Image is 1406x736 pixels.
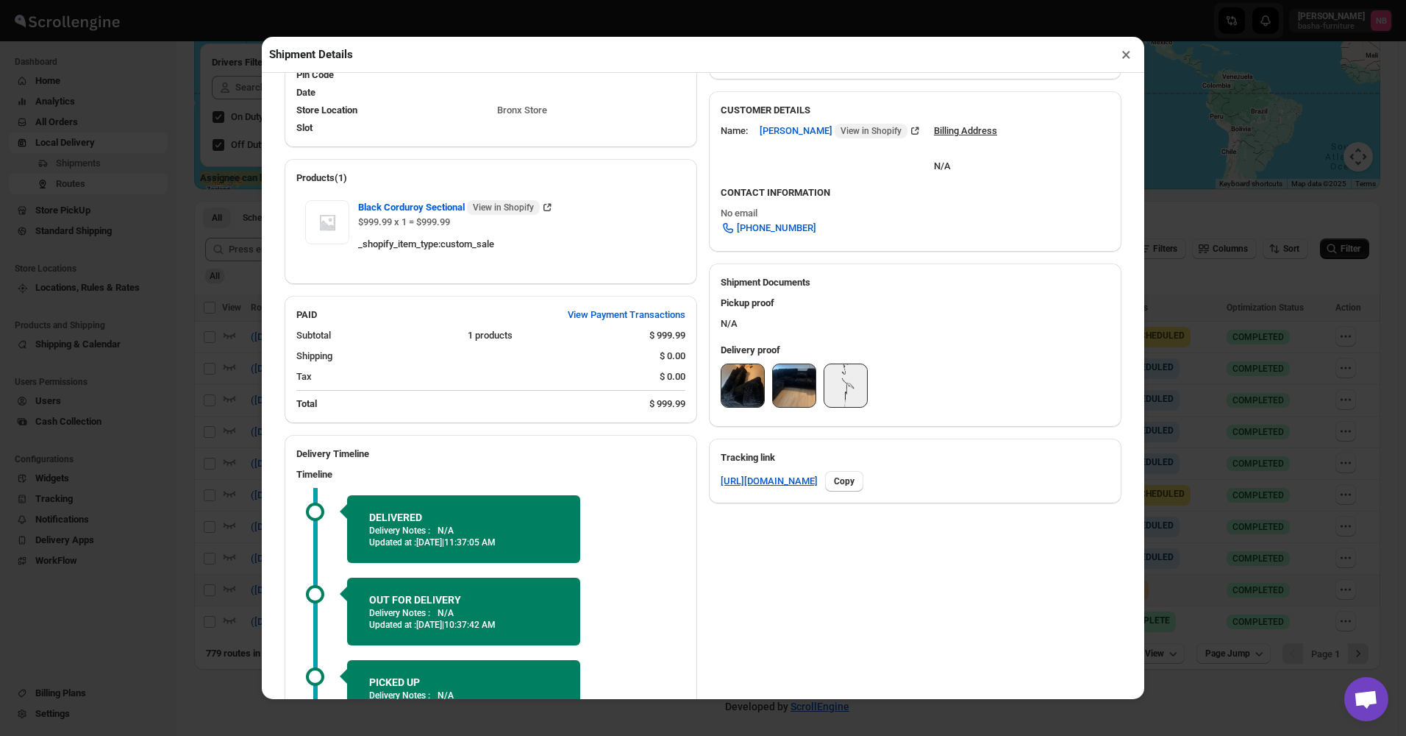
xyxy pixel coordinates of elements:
[369,537,558,548] p: Updated at :
[369,525,430,537] p: Delivery Notes :
[269,47,353,62] h2: Shipment Details
[296,87,315,98] span: Date
[438,690,454,701] p: N/A
[825,471,863,492] button: Copy
[649,328,685,343] div: $ 999.99
[369,690,430,701] p: Delivery Notes :
[760,124,907,138] span: [PERSON_NAME]
[721,208,757,219] span: No email
[369,510,558,525] h2: DELIVERED
[497,105,547,116] span: Bronx Store
[934,144,997,174] div: N/A
[438,525,454,537] p: N/A
[468,328,638,343] div: 1 products
[721,296,1110,311] h3: Pickup proof
[473,202,534,213] span: View in Shopify
[369,675,558,690] h2: PICKED UP
[296,308,317,322] h2: PAID
[296,467,685,482] h3: Timeline
[296,398,317,409] b: Total
[416,537,496,548] span: [DATE] | 11:37:05 AM
[369,592,558,607] h2: OUT FOR DELIVERY
[934,125,997,136] u: Billing Address
[1116,44,1137,65] button: ×
[660,349,685,364] div: $ 0.00
[296,447,685,461] h2: Delivery Timeline
[416,620,496,630] span: [DATE] | 10:37:42 AM
[358,200,540,215] span: Black Corduroy Sectional
[559,303,694,327] button: View Payment Transactions
[369,619,558,631] p: Updated at :
[721,364,764,407] img: VVvq-_ScHogIGxV6KWBPB.jpg
[721,185,1110,200] h3: CONTACT INFORMATION
[824,364,867,407] img: yxeJTU8Sn5UEYk8ewrZUq.png
[712,216,825,240] a: [PHONE_NUMBER]
[1344,677,1388,721] div: Open chat
[438,607,454,619] p: N/A
[358,202,554,213] a: Black Corduroy Sectional View in Shopify
[721,450,1110,465] h3: Tracking link
[296,122,313,133] span: Slot
[721,124,748,138] div: Name:
[841,125,902,137] span: View in Shopify
[737,221,816,236] span: [PHONE_NUMBER]
[834,475,854,487] span: Copy
[358,216,450,227] span: $999.99 x 1 = $999.99
[369,607,430,619] p: Delivery Notes :
[721,103,1110,118] h3: CUSTOMER DETAILS
[721,474,818,489] a: [URL][DOMAIN_NAME]
[709,290,1121,337] div: N/A
[358,237,677,252] div: _shopify_item_type : custom_sale
[568,308,685,322] span: View Payment Transactions
[721,343,1110,358] h3: Delivery proof
[773,364,816,407] img: amjv9zEQFkvmI5SaX_L95.jpg
[660,369,685,384] div: $ 0.00
[721,275,1110,290] h2: Shipment Documents
[296,369,648,384] div: Tax
[296,105,357,116] span: Store Location
[296,171,685,185] h2: Products(1)
[296,349,648,364] div: Shipping
[305,200,349,244] img: Item
[649,397,685,411] div: $ 999.99
[296,328,456,343] div: Subtotal
[760,125,922,136] a: [PERSON_NAME] View in Shopify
